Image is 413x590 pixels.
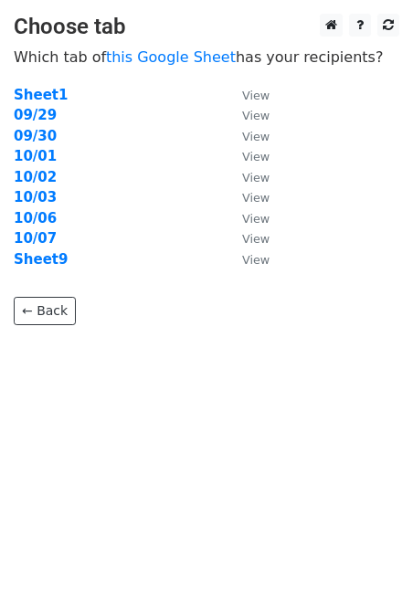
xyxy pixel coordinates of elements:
[14,87,68,103] a: Sheet1
[106,48,236,66] a: this Google Sheet
[14,47,399,67] p: Which tab of has your recipients?
[14,230,57,247] a: 10/07
[224,169,270,185] a: View
[242,191,270,205] small: View
[242,212,270,226] small: View
[14,14,399,40] h3: Choose tab
[224,148,270,164] a: View
[224,210,270,227] a: View
[242,89,270,102] small: View
[224,128,270,144] a: View
[14,297,76,325] a: ← Back
[242,150,270,163] small: View
[242,130,270,143] small: View
[14,148,57,164] a: 10/01
[14,251,68,268] a: Sheet9
[14,107,57,123] a: 09/29
[14,128,57,144] a: 09/30
[224,107,270,123] a: View
[14,189,57,205] a: 10/03
[224,87,270,103] a: View
[242,171,270,184] small: View
[242,253,270,267] small: View
[14,210,57,227] a: 10/06
[224,230,270,247] a: View
[224,251,270,268] a: View
[224,189,270,205] a: View
[14,169,57,185] a: 10/02
[242,109,270,122] small: View
[242,232,270,246] small: View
